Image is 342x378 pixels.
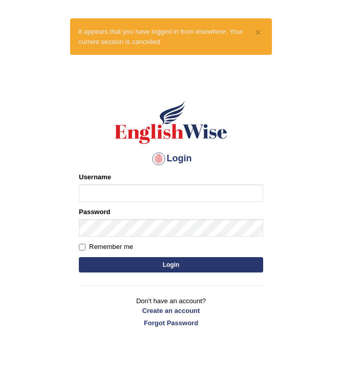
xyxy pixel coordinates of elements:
a: Forgot Password [79,318,263,328]
label: Remember me [79,242,133,252]
h4: Login [79,151,263,167]
div: It appears that you have logged in from elsewhere. Your current session is cancelled [70,18,272,54]
button: Login [79,257,263,272]
button: × [255,27,261,37]
input: Remember me [79,244,85,250]
label: Username [79,172,111,182]
label: Password [79,207,110,217]
a: Create an account [79,306,263,316]
img: Logo of English Wise sign in for intelligent practice with AI [113,99,229,145]
p: Don't have an account? [79,296,263,328]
